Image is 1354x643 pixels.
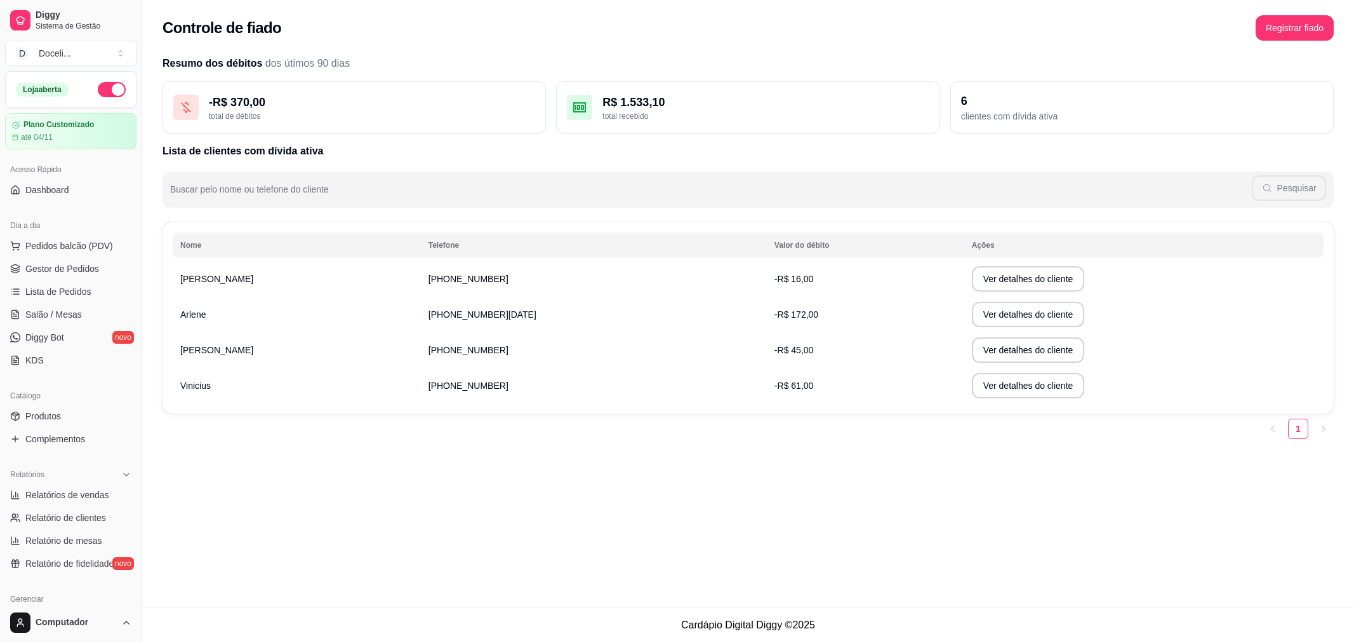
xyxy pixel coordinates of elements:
[5,41,136,66] button: Select a team
[5,236,136,256] button: Pedidos balcão (PDV)
[5,607,136,638] button: Computador
[25,433,85,445] span: Complementos
[5,386,136,406] div: Catálogo
[98,82,126,97] button: Alterar Status
[774,274,813,284] span: -R$ 16,00
[170,188,1252,201] input: Buscar pelo nome ou telefone do cliente
[265,58,350,69] span: dos útimos 90 dias
[602,111,929,121] div: total recebido
[39,47,71,60] div: Doceli ...
[21,132,53,142] article: até 04/11
[421,233,767,258] th: Telefone
[36,21,131,31] span: Sistema de Gestão
[1313,419,1334,439] button: right
[1263,419,1283,439] button: left
[5,531,136,551] a: Relatório de mesas
[5,259,136,279] a: Gestor de Pedidos
[142,607,1354,643] footer: Cardápio Digital Diggy © 2025
[961,110,1323,123] div: clientes com dívida ativa
[767,233,964,258] th: Valor do débito
[36,10,131,21] span: Diggy
[25,511,106,524] span: Relatório de clientes
[1269,425,1277,433] span: left
[163,56,1334,71] h2: Resumo dos débitos
[173,233,421,258] th: Nome
[5,327,136,348] a: Diggy Botnovo
[16,47,29,60] span: D
[774,345,813,355] span: -R$ 45,00
[25,534,102,547] span: Relatório de mesas
[1263,419,1283,439] li: Previous Page
[5,215,136,236] div: Dia a dia
[209,111,535,121] div: total de débitos
[964,233,1324,258] th: Ações
[180,309,206,320] span: Arlene
[25,184,69,196] span: Dashboard
[36,617,116,628] span: Computador
[428,345,508,355] span: [PHONE_NUMBER]
[180,274,253,284] span: [PERSON_NAME]
[5,159,136,180] div: Acesso Rápido
[25,285,91,298] span: Lista de Pedidos
[5,553,136,574] a: Relatório de fidelidadenovo
[5,281,136,302] a: Lista de Pedidos
[972,302,1085,327] button: Ver detalhes do cliente
[25,354,44,367] span: KDS
[5,113,136,149] a: Plano Customizadoaté 04/11
[1313,419,1334,439] li: Next Page
[180,345,253,355] span: [PERSON_NAME]
[5,485,136,505] a: Relatórios de vendas
[5,304,136,325] a: Salão / Mesas
[5,180,136,200] a: Dashboard
[1256,15,1334,41] button: Registrar fiado
[25,240,113,252] span: Pedidos balcão (PDV)
[5,5,136,36] a: DiggySistema de Gestão
[5,406,136,426] a: Produtos
[209,93,535,111] div: - R$ 370,00
[5,508,136,528] a: Relatório de clientes
[972,266,1085,292] button: Ver detalhes do cliente
[25,331,64,344] span: Diggy Bot
[5,350,136,370] a: KDS
[428,309,536,320] span: [PHONE_NUMBER][DATE]
[428,381,508,391] span: [PHONE_NUMBER]
[5,429,136,449] a: Complementos
[25,557,114,570] span: Relatório de fidelidade
[10,470,44,480] span: Relatórios
[428,274,508,284] span: [PHONE_NUMBER]
[163,144,1334,159] h2: Lista de clientes com dívida ativa
[16,83,69,97] div: Loja aberta
[1320,425,1327,433] span: right
[23,120,94,130] article: Plano Customizado
[5,589,136,609] div: Gerenciar
[602,93,929,111] div: R$ 1.533,10
[972,373,1085,398] button: Ver detalhes do cliente
[774,309,818,320] span: -R$ 172,00
[163,18,281,38] h2: Controle de fiado
[961,92,1323,110] div: 6
[25,410,61,423] span: Produtos
[1289,419,1308,438] a: 1
[25,489,109,501] span: Relatórios de vendas
[1288,419,1308,439] li: 1
[25,308,82,321] span: Salão / Mesas
[180,381,211,391] span: Vinicius
[25,262,99,275] span: Gestor de Pedidos
[972,337,1085,363] button: Ver detalhes do cliente
[774,381,813,391] span: -R$ 61,00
